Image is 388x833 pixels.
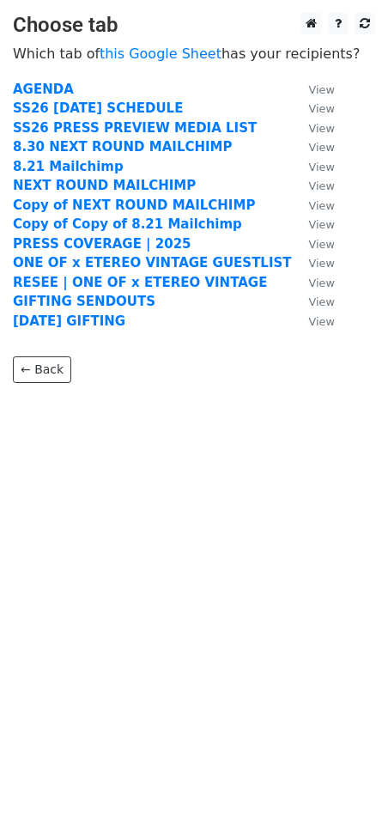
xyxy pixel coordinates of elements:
[13,100,183,116] a: SS26 [DATE] SCHEDULE
[13,159,124,174] a: 8.21 Mailchimp
[13,45,375,63] p: Which tab of has your recipients?
[13,139,233,155] a: 8.30 NEXT ROUND MAILCHIMP
[309,238,335,251] small: View
[292,236,335,252] a: View
[309,257,335,270] small: View
[13,82,74,97] a: AGENDA
[309,102,335,115] small: View
[292,139,335,155] a: View
[13,198,255,213] a: Copy of NEXT ROUND MAILCHIMP
[292,198,335,213] a: View
[13,275,267,290] a: RESEE | ONE OF x ETEREO VINTAGE
[309,277,335,289] small: View
[292,275,335,290] a: View
[292,294,335,309] a: View
[13,294,155,309] a: GIFTING SENDOUTS
[292,100,335,116] a: View
[309,83,335,96] small: View
[309,199,335,212] small: View
[13,178,196,193] a: NEXT ROUND MAILCHIMP
[309,295,335,308] small: View
[292,255,335,271] a: View
[292,178,335,193] a: View
[13,13,375,38] h3: Choose tab
[292,120,335,136] a: View
[309,179,335,192] small: View
[309,218,335,231] small: View
[13,356,71,383] a: ← Back
[13,313,125,329] a: [DATE] GIFTING
[292,216,335,232] a: View
[100,46,221,62] a: this Google Sheet
[309,315,335,328] small: View
[13,216,242,232] a: Copy of Copy of 8.21 Mailchimp
[309,141,335,154] small: View
[13,120,257,136] a: SS26 PRESS PREVIEW MEDIA LIST
[309,161,335,173] small: View
[292,313,335,329] a: View
[292,82,335,97] a: View
[309,122,335,135] small: View
[13,236,191,252] a: PRESS COVERAGE | 2025
[292,159,335,174] a: View
[13,255,292,271] a: ONE OF x ETEREO VINTAGE GUESTLIST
